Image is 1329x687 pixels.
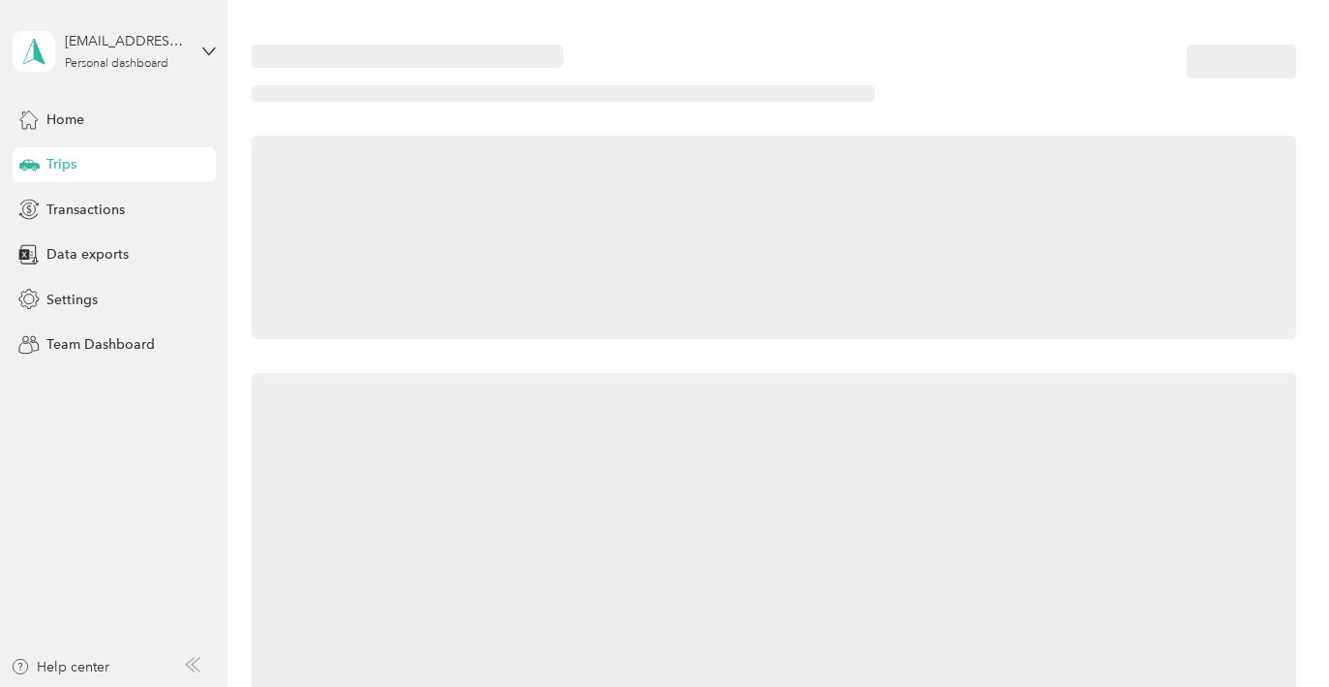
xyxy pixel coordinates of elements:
div: [EMAIL_ADDRESS][DOMAIN_NAME] [65,31,186,51]
span: Settings [46,290,98,310]
span: Home [46,109,84,130]
iframe: Everlance-gr Chat Button Frame [1221,578,1329,687]
span: Team Dashboard [46,334,155,355]
button: Help center [11,657,109,677]
span: Transactions [46,200,125,220]
span: Trips [46,154,76,174]
span: Data exports [46,244,129,265]
div: Personal dashboard [65,58,168,70]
